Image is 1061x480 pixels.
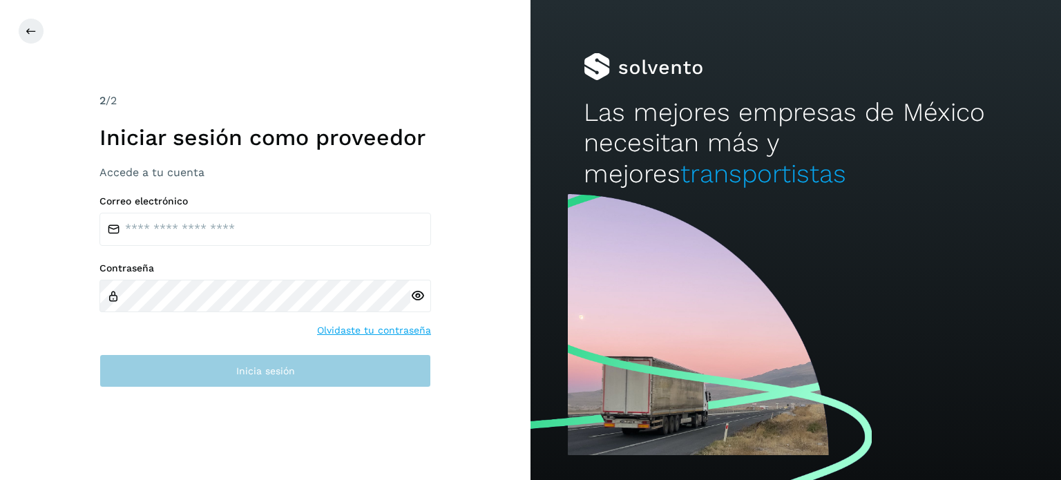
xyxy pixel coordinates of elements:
[99,94,106,107] span: 2
[317,323,431,338] a: Olvidaste tu contraseña
[99,166,431,179] h3: Accede a tu cuenta
[99,262,431,274] label: Contraseña
[99,93,431,109] div: /2
[584,97,1008,189] h2: Las mejores empresas de México necesitan más y mejores
[99,354,431,387] button: Inicia sesión
[99,195,431,207] label: Correo electrónico
[680,159,846,189] span: transportistas
[99,124,431,151] h1: Iniciar sesión como proveedor
[236,366,295,376] span: Inicia sesión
